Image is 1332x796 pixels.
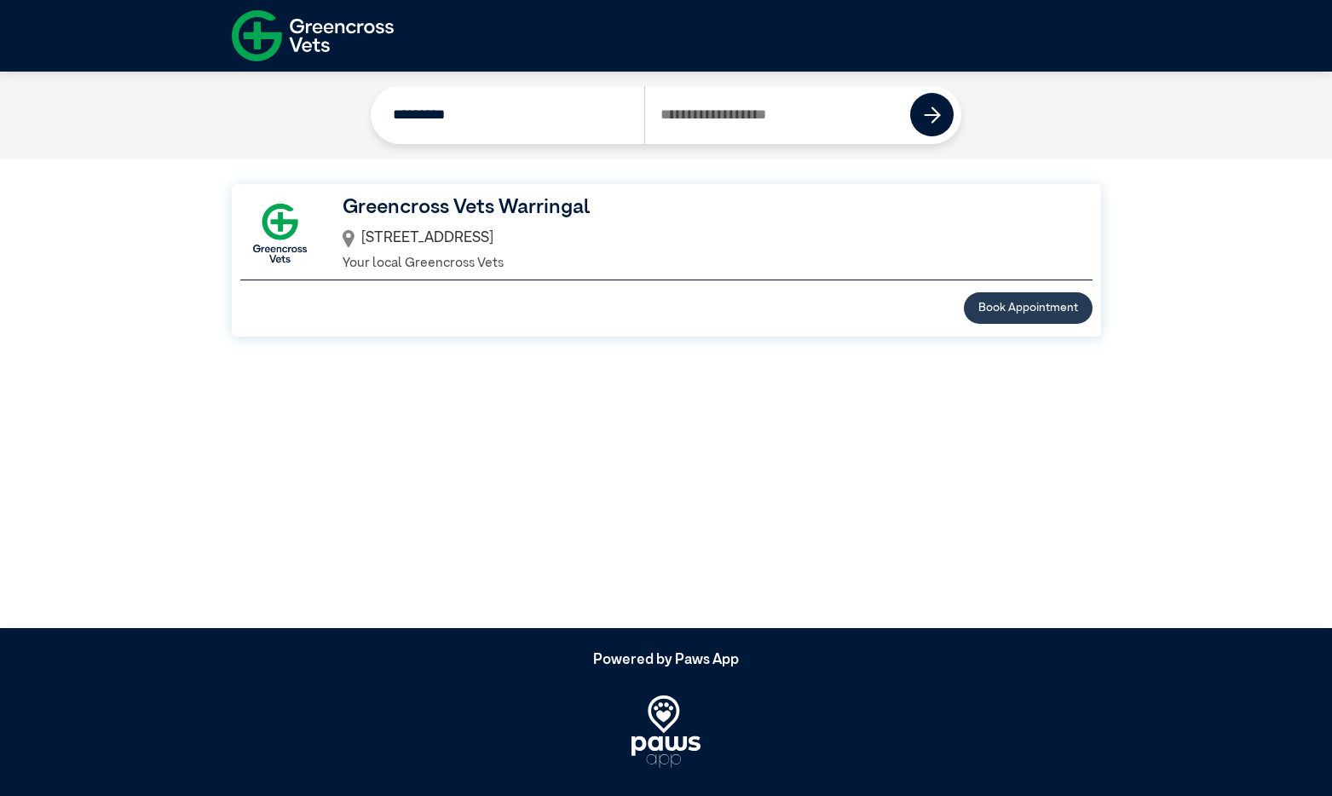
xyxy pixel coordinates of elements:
[631,695,701,768] img: PawsApp
[343,254,1069,274] p: Your local Greencross Vets
[240,193,320,274] img: GX-Square.png
[343,223,1069,254] div: [STREET_ADDRESS]
[378,86,644,144] input: Search by Clinic Name
[964,292,1093,324] button: Book Appointment
[232,4,394,67] img: f-logo
[924,107,941,124] img: icon-right
[343,193,1069,223] h3: Greencross Vets Warringal
[644,86,911,144] input: Search by Postcode
[232,652,1101,669] h5: Powered by Paws App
